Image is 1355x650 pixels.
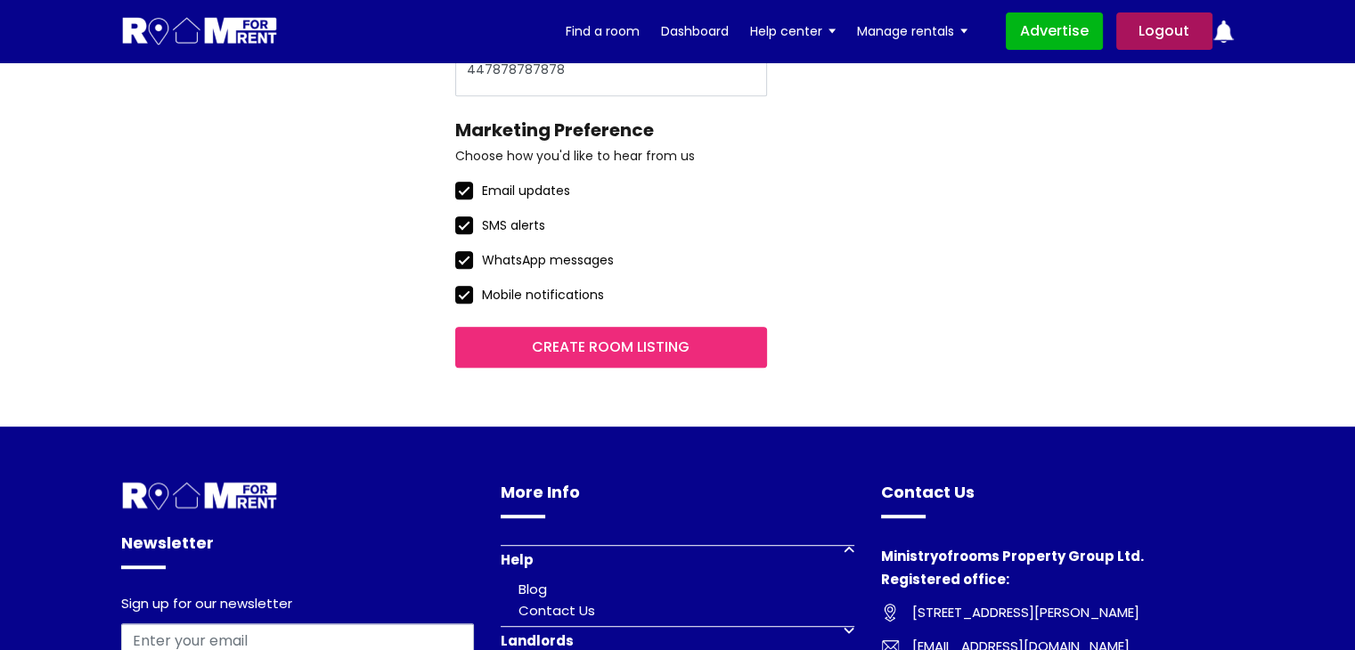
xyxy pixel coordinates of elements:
[1116,12,1212,50] a: Logout
[455,180,570,201] label: Email updates
[455,327,767,368] input: Create room listing
[455,119,767,145] h2: Marketing Preference
[881,545,1235,600] h4: Ministryofrooms Property Group Ltd. Registered office:
[1006,12,1103,50] a: Advertise
[455,145,767,180] p: Choose how you'd like to hear from us
[121,480,279,513] img: Room For Rent
[518,580,547,598] a: Blog
[455,45,767,96] input: 4470000 0000
[899,600,1139,625] span: [STREET_ADDRESS][PERSON_NAME]
[121,15,279,48] img: Logo for Room for Rent, featuring a welcoming design with a house icon and modern typography
[518,601,595,620] a: Contact Us
[881,480,1235,518] h4: Contact Us
[881,604,899,622] img: Room For Rent
[750,18,836,45] a: Help center
[121,531,475,569] h4: Newsletter
[501,480,854,518] h4: More Info
[455,284,604,305] label: Mobile notifications
[857,18,967,45] a: Manage rentals
[661,18,729,45] a: Dashboard
[121,596,292,616] label: Sign up for our newsletter
[501,545,854,574] button: Help
[455,249,614,271] label: WhatsApp messages
[881,600,1235,625] a: [STREET_ADDRESS][PERSON_NAME]
[1212,20,1235,43] img: ic-notification
[455,215,545,236] label: SMS alerts
[566,18,640,45] a: Find a room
